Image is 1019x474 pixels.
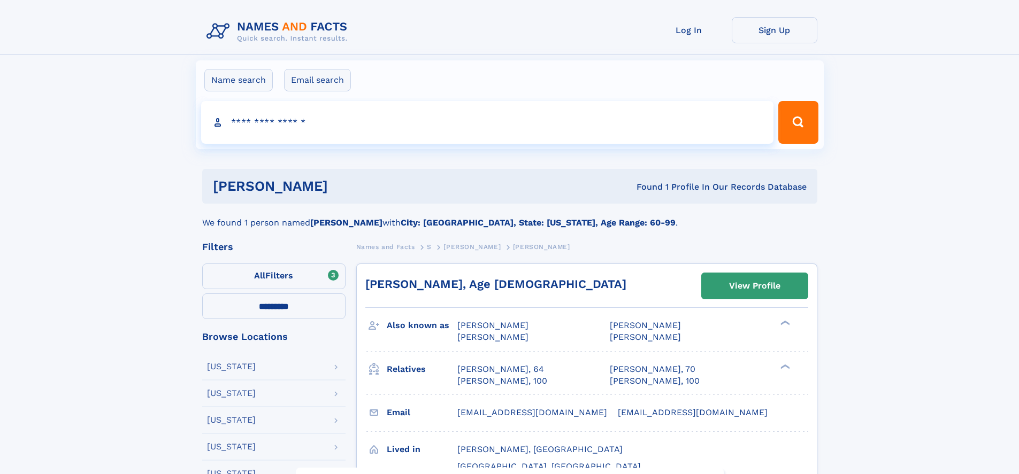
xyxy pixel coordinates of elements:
[457,407,607,417] span: [EMAIL_ADDRESS][DOMAIN_NAME]
[387,440,457,459] h3: Lived in
[387,403,457,422] h3: Email
[310,217,382,228] b: [PERSON_NAME]
[356,240,415,253] a: Names and Facts
[254,270,265,281] span: All
[204,69,273,91] label: Name search
[443,240,501,253] a: [PERSON_NAME]
[387,360,457,378] h3: Relatives
[207,389,256,398] div: [US_STATE]
[513,243,570,251] span: [PERSON_NAME]
[284,69,351,91] label: Email search
[443,243,501,251] span: [PERSON_NAME]
[457,461,641,471] span: [GEOGRAPHIC_DATA], [GEOGRAPHIC_DATA]
[457,375,547,387] a: [PERSON_NAME], 100
[778,363,791,370] div: ❯
[702,273,808,299] a: View Profile
[207,362,256,371] div: [US_STATE]
[610,332,681,342] span: [PERSON_NAME]
[729,274,780,298] div: View Profile
[202,242,346,252] div: Filters
[610,320,681,330] span: [PERSON_NAME]
[387,316,457,335] h3: Also known as
[732,17,817,43] a: Sign Up
[457,320,528,330] span: [PERSON_NAME]
[427,243,432,251] span: S
[610,375,700,387] a: [PERSON_NAME], 100
[202,204,817,229] div: We found 1 person named with .
[778,320,791,327] div: ❯
[201,101,774,144] input: search input
[457,363,544,375] a: [PERSON_NAME], 64
[457,444,623,454] span: [PERSON_NAME], [GEOGRAPHIC_DATA]
[207,416,256,424] div: [US_STATE]
[646,17,732,43] a: Log In
[365,277,626,291] a: [PERSON_NAME], Age [DEMOGRAPHIC_DATA]
[427,240,432,253] a: S
[202,17,356,46] img: Logo Names and Facts
[202,263,346,289] label: Filters
[213,180,482,193] h1: [PERSON_NAME]
[618,407,768,417] span: [EMAIL_ADDRESS][DOMAIN_NAME]
[778,101,818,144] button: Search Button
[457,332,528,342] span: [PERSON_NAME]
[610,363,695,375] a: [PERSON_NAME], 70
[482,181,807,193] div: Found 1 Profile In Our Records Database
[202,332,346,341] div: Browse Locations
[207,442,256,451] div: [US_STATE]
[401,217,676,228] b: City: [GEOGRAPHIC_DATA], State: [US_STATE], Age Range: 60-99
